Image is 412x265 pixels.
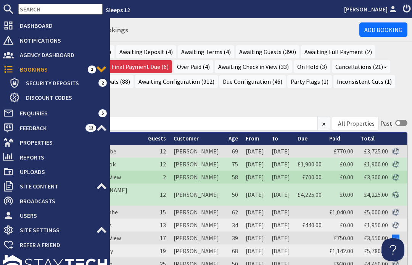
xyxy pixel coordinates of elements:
[225,158,242,171] td: 75
[268,231,294,244] td: [DATE]
[392,222,399,229] img: Referer: Sleeps 12
[268,158,294,171] td: [DATE]
[392,174,399,181] img: Referer: Sleeps 12
[170,219,225,231] td: [PERSON_NAME]
[116,45,176,58] a: Awaiting Deposit (4)
[225,231,242,244] td: 39
[163,173,166,181] span: 2
[3,180,107,192] a: Site Content
[14,136,107,148] span: Properties
[392,148,399,155] img: Referer: Sleeps 12
[302,173,322,181] a: £700.00
[364,173,388,181] a: £3,300.00
[329,247,353,255] a: £1,142.00
[225,206,242,219] td: 62
[236,45,299,58] a: Awaiting Guests (390)
[242,231,268,244] td: [DATE]
[338,119,375,128] div: All Properties
[225,244,242,257] td: 68
[364,221,388,229] a: £1,950.00
[340,191,353,198] a: £0.00
[20,91,107,104] span: Discount Codes
[298,160,322,168] a: £1,900.00
[160,247,166,255] span: 19
[225,219,242,231] td: 34
[268,244,294,257] td: [DATE]
[225,145,242,158] td: 69
[9,91,107,104] a: Discount Codes
[14,195,107,207] span: Broadcasts
[174,60,213,73] a: Over Paid (4)
[268,145,294,158] td: [DATE]
[85,124,96,132] span: 12
[3,107,107,119] a: Enquiries 5
[88,65,96,73] span: 1
[14,166,107,178] span: Uploads
[332,116,379,131] div: Combobox
[242,184,268,206] td: [DATE]
[340,221,353,229] a: £0.00
[364,147,388,155] a: £3,725.00
[334,147,353,155] a: £770.00
[364,160,388,168] a: £1,900.00
[14,224,96,236] span: Site Settings
[170,184,225,206] td: [PERSON_NAME]
[3,136,107,148] a: Properties
[268,219,294,231] td: [DATE]
[329,135,340,142] a: Paid
[170,244,225,257] td: [PERSON_NAME]
[98,79,107,86] span: 2
[14,239,107,251] span: Refer a Friend
[170,158,225,171] td: [PERSON_NAME]
[301,45,375,58] a: Awaiting Full Payment (2)
[364,191,388,198] a: £4,225.00
[14,63,88,75] span: Bookings
[380,119,392,128] div: Past
[219,75,286,88] a: Due Configuration (46)
[268,206,294,219] td: [DATE]
[225,184,242,206] td: 50
[359,22,407,37] a: Add Booking
[14,107,98,119] span: Enquiries
[160,191,166,198] span: 12
[178,45,234,58] a: Awaiting Terms (4)
[272,135,278,142] a: To
[332,60,390,73] a: Cancellations (21)
[268,184,294,206] td: [DATE]
[3,151,107,163] a: Reports
[3,122,107,134] a: Feedback 12
[3,224,107,236] a: Site Settings
[14,19,107,32] span: Dashboard
[3,34,107,46] a: Notifications
[3,19,107,32] a: Dashboard
[3,209,107,222] a: Users
[170,145,225,158] td: [PERSON_NAME]
[98,109,107,117] span: 5
[242,219,268,231] td: [DATE]
[135,75,218,88] a: Awaiting Configuration (912)
[225,171,242,184] td: 58
[3,239,107,251] a: Refer a Friend
[148,135,166,142] a: Guests
[242,145,268,158] td: [DATE]
[340,173,353,181] a: £0.00
[392,235,399,242] img: Referer: Google
[268,171,294,184] td: [DATE]
[242,244,268,257] td: [DATE]
[364,247,388,255] a: £5,780.00
[381,238,404,261] iframe: Toggle Customer Support
[334,234,353,242] a: £750.00
[246,135,259,142] a: From
[229,135,238,142] a: Age
[361,135,375,142] a: Total
[3,49,107,61] a: Agency Dashboard
[174,135,199,142] a: Customer
[160,221,166,229] span: 13
[364,208,388,216] a: £5,000.00
[160,147,166,155] span: 12
[14,151,107,163] span: Reports
[344,5,398,14] a: [PERSON_NAME]
[298,191,322,198] a: £4,225.00
[20,77,98,89] span: Security Deposits
[160,160,166,168] span: 12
